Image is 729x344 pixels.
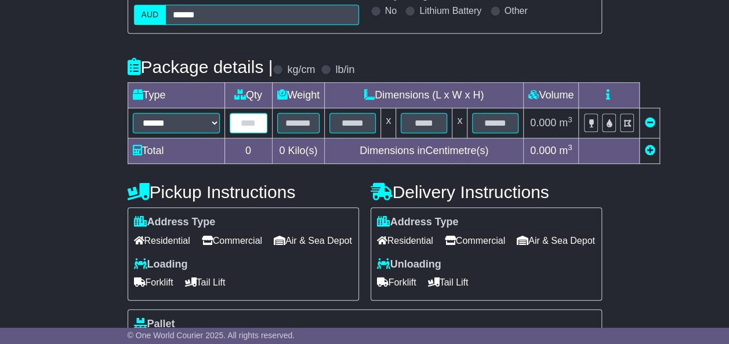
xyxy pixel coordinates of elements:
[128,83,224,108] td: Type
[524,83,579,108] td: Volume
[377,258,441,271] label: Unloading
[128,182,359,202] h4: Pickup Instructions
[287,64,315,76] label: kg/cm
[128,331,295,340] span: © One World Courier 2025. All rights reserved.
[325,138,524,164] td: Dimensions in Centimetre(s)
[377,216,459,229] label: Address Type
[381,108,396,138] td: x
[279,145,285,156] span: 0
[452,108,467,138] td: x
[224,138,272,164] td: 0
[505,5,528,16] label: Other
[134,258,188,271] label: Loading
[530,117,556,129] span: 0.000
[568,115,572,124] sup: 3
[134,232,190,250] span: Residential
[185,273,226,291] span: Tail Lift
[419,5,481,16] label: Lithium Battery
[272,83,325,108] td: Weight
[385,5,397,16] label: No
[428,273,469,291] span: Tail Lift
[134,273,173,291] span: Forklift
[274,232,352,250] span: Air & Sea Depot
[377,232,433,250] span: Residential
[530,145,556,156] span: 0.000
[134,318,175,331] label: Pallet
[559,117,572,129] span: m
[272,138,325,164] td: Kilo(s)
[568,143,572,152] sup: 3
[335,64,354,76] label: lb/in
[371,182,602,202] h4: Delivery Instructions
[644,117,655,129] a: Remove this item
[559,145,572,156] span: m
[445,232,505,250] span: Commercial
[325,83,524,108] td: Dimensions (L x W x H)
[128,57,273,76] h4: Package details |
[224,83,272,108] td: Qty
[134,216,216,229] label: Address Type
[644,145,655,156] a: Add new item
[377,273,416,291] span: Forklift
[202,232,262,250] span: Commercial
[134,5,166,25] label: AUD
[517,232,595,250] span: Air & Sea Depot
[128,138,224,164] td: Total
